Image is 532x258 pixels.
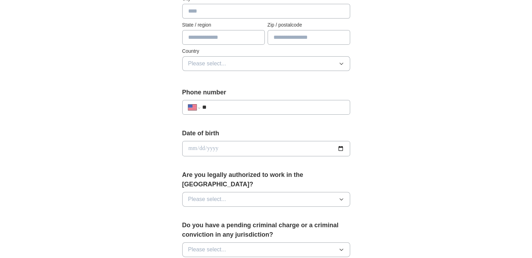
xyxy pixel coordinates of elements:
label: Country [182,48,350,55]
button: Please select... [182,56,350,71]
button: Please select... [182,192,350,207]
button: Please select... [182,242,350,257]
label: Are you legally authorized to work in the [GEOGRAPHIC_DATA]? [182,170,350,189]
label: Date of birth [182,129,350,138]
label: Zip / postalcode [268,21,350,29]
label: Phone number [182,88,350,97]
label: Do you have a pending criminal charge or a criminal conviction in any jurisdiction? [182,221,350,239]
span: Please select... [188,195,226,203]
span: Please select... [188,59,226,68]
label: State / region [182,21,265,29]
span: Please select... [188,245,226,254]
